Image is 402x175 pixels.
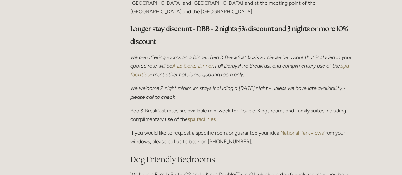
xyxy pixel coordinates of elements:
h2: Dog Friendly Bedrooms [130,154,353,165]
strong: Longer stay discount - DBB - 2 nights 5% discount and 3 nights or more 10% discount [130,24,349,46]
em: , Full Derbyshire Breakfast and complimentary use of the [213,63,340,69]
a: spa facilities [188,116,216,122]
p: Bed & Breakfast rates are available mid-week for Double, Kings rooms and Family suites including ... [130,106,353,124]
p: If you would like to request a specific room, or guarantee your ideal from your windows, please c... [130,129,353,146]
a: A La Carte Dinner [172,63,213,69]
em: We welcome 2 night minimum stays including a [DATE] night - unless we have late availability - pl... [130,85,347,100]
em: - most other hotels are quoting room only! [150,71,245,77]
em: We are offering rooms on a Dinner, Bed & Breakfast basis so please be aware that included in your... [130,54,353,69]
a: National Park views [280,130,324,136]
